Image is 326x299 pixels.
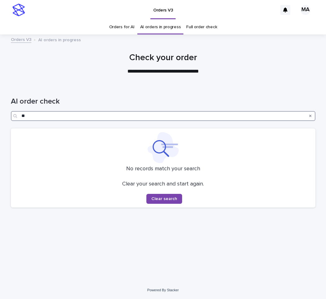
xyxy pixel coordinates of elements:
p: AI orders in progress [38,36,81,43]
a: Orders V3 [11,36,31,43]
button: Clear search [146,194,182,204]
a: Orders for AI [109,20,135,34]
h1: AI order check [11,97,315,106]
span: Clear search [151,197,177,201]
a: Powered By Stacker [147,288,179,292]
h1: Check your order [11,53,315,63]
a: Full order check [186,20,217,34]
input: Search [11,111,315,121]
p: Clear your search and start again. [122,181,204,188]
div: MA [301,5,310,15]
p: No records match your search [15,166,312,172]
a: AI orders in progress [140,20,181,34]
img: stacker-logo-s-only.png [12,4,25,16]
